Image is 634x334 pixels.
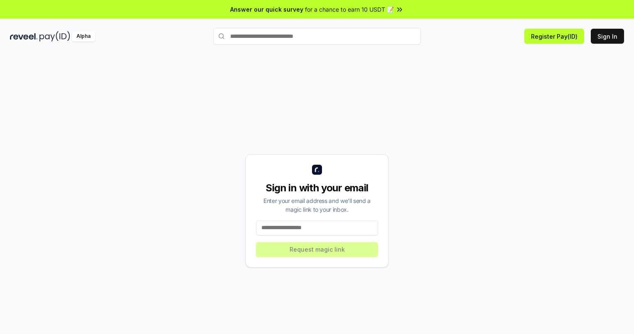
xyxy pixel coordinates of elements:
img: logo_small [312,165,322,175]
div: Alpha [72,31,95,42]
div: Sign in with your email [256,181,378,195]
button: Sign In [591,29,624,44]
button: Register Pay(ID) [524,29,584,44]
span: for a chance to earn 10 USDT 📝 [305,5,394,14]
div: Enter your email address and we’ll send a magic link to your inbox. [256,196,378,214]
img: reveel_dark [10,31,38,42]
img: pay_id [39,31,70,42]
span: Answer our quick survey [230,5,303,14]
